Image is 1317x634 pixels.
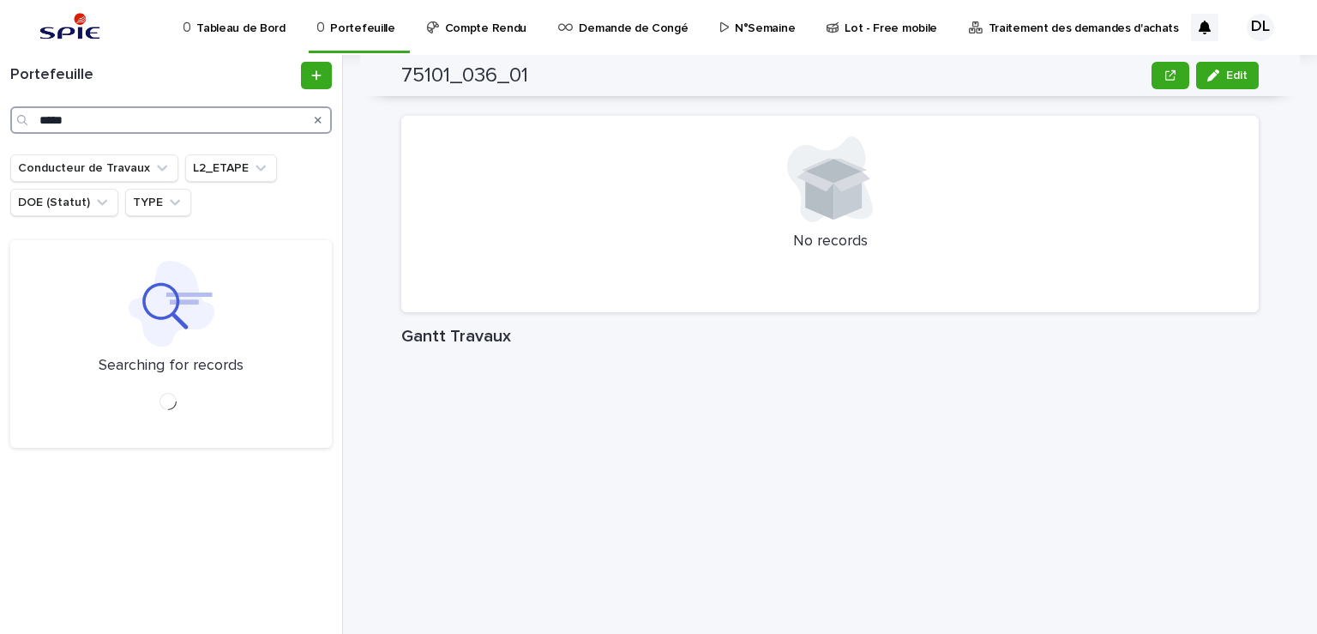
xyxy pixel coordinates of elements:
button: L2_ETAPE [185,154,277,182]
h2: 75101_036_01 [401,63,528,88]
iframe: Gantt Travaux [401,353,1259,611]
h1: Gantt Travaux [401,326,1259,347]
p: Searching for records [99,357,244,376]
input: Search [10,106,332,134]
button: TYPE [125,189,191,216]
h1: Portefeuille [10,66,298,85]
div: DL [1247,14,1274,41]
button: Conducteur de Travaux [10,154,178,182]
button: Edit [1196,62,1259,89]
button: DOE (Statut) [10,189,118,216]
p: No records [422,232,1238,251]
span: Edit [1226,69,1248,82]
img: svstPd6MQfCT1uX1QGkG [34,10,105,45]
